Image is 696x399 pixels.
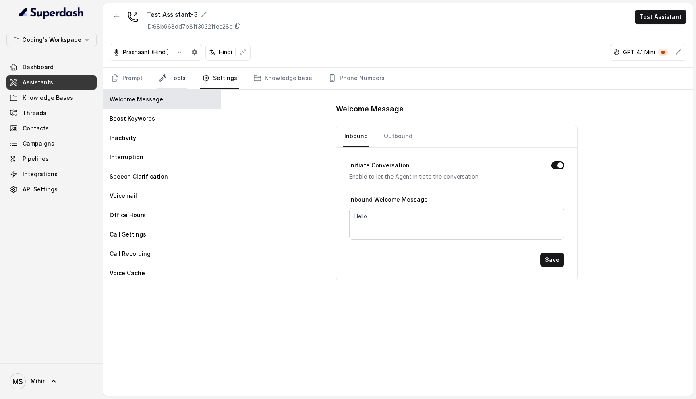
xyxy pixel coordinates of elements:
p: ID: 68b968dd7b81f30321fec28d [147,23,233,31]
p: Voicemail [110,192,137,200]
a: Settings [200,68,239,89]
p: Coding's Workspace [22,35,81,45]
a: Outbound [382,125,414,147]
a: Threads [6,106,97,120]
a: API Settings [6,182,97,197]
a: Prompt [110,68,144,89]
p: Welcome Message [110,95,163,103]
button: Test Assistant [635,10,686,24]
a: Pipelines [6,152,97,166]
a: Knowledge Bases [6,90,97,105]
h1: Welcome Message [336,103,578,115]
a: Mihir [6,370,97,393]
p: Interruption [110,153,143,161]
span: Assistants [23,78,53,86]
p: Voice Cache [110,269,145,277]
span: Mihir [31,377,45,385]
a: Campaigns [6,136,97,151]
img: light.svg [19,6,84,19]
p: Inactivity [110,134,136,142]
span: Pipelines [23,155,49,163]
span: Integrations [23,170,58,178]
p: Boost Keywords [110,115,155,123]
p: Prashaant (Hindi) [123,48,169,56]
button: Coding's Workspace [6,33,97,47]
span: Knowledge Bases [23,94,73,102]
span: API Settings [23,185,58,193]
nav: Tabs [110,68,686,89]
textarea: Hello [349,208,564,240]
a: Phone Numbers [327,68,386,89]
a: Inbound [343,125,369,147]
nav: Tabs [343,125,571,147]
svg: openai logo [613,49,620,56]
span: Campaigns [23,140,54,148]
p: Call Recording [110,250,151,258]
p: Call Settings [110,230,146,239]
label: Initiate Conversation [349,160,410,170]
span: Contacts [23,124,49,132]
a: Assistants [6,75,97,90]
span: Threads [23,109,46,117]
a: Knowledge base [252,68,314,89]
text: MS [12,377,23,386]
p: Enable to let the Agent initiate the conversation [349,172,539,181]
p: GPT 4.1 Mini [623,48,655,56]
button: Save [540,253,564,267]
p: Hindi [219,48,232,56]
a: Dashboard [6,60,97,74]
label: Inbound Welcome Message [349,196,428,203]
div: Test Assistant-3 [147,10,241,19]
p: Speech Clarification [110,173,168,181]
p: Office Hours [110,211,146,219]
a: Tools [157,68,187,89]
a: Integrations [6,167,97,181]
a: Contacts [6,121,97,136]
span: Dashboard [23,63,54,71]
